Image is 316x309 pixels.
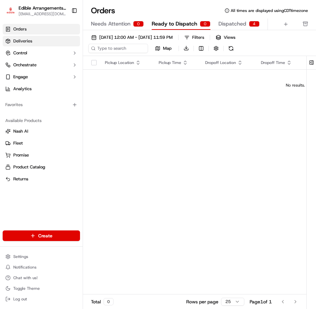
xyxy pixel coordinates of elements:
span: Settings [13,254,28,259]
div: Pickup Time [159,60,194,65]
img: Nash [7,7,20,20]
span: Knowledge Base [13,96,51,103]
div: Available Products [3,115,80,126]
button: Fleet [3,138,80,149]
div: 0 [200,21,210,27]
a: Promise [5,152,77,158]
a: 💻API Documentation [53,93,109,105]
span: Pylon [66,112,80,117]
span: Orchestrate [13,62,37,68]
a: Nash AI [5,128,77,134]
span: Needs Attention [91,20,130,28]
span: Product Catalog [13,164,45,170]
button: [EMAIL_ADDRESS][DOMAIN_NAME] [19,11,66,17]
div: Page 1 of 1 [250,298,272,305]
a: Fleet [5,140,77,146]
div: 4 [249,21,260,27]
div: 0 [133,21,144,27]
div: Start new chat [23,63,109,70]
button: Settings [3,252,80,261]
span: Chat with us! [13,275,38,280]
p: Rows per page [186,298,218,305]
a: Orders [3,24,80,34]
span: Dispatched [218,20,246,28]
div: 📗 [7,97,12,102]
div: Dropoff Time [261,60,298,65]
span: Control [13,50,27,56]
a: 📗Knowledge Base [4,93,53,105]
button: Chat with us! [3,273,80,282]
div: Favorites [3,99,80,110]
div: Pickup Location [105,60,148,65]
div: We're available if you need us! [23,70,84,75]
button: Promise [3,150,80,160]
button: Orchestrate [3,60,80,70]
button: Filters [181,33,207,42]
span: Nash AI [13,128,28,134]
button: Notifications [3,263,80,272]
button: Map [151,44,176,52]
a: Returns [5,176,77,182]
button: Control [3,48,80,58]
button: Log out [3,294,80,304]
span: Returns [13,176,28,182]
button: Refresh [226,44,236,53]
h1: Orders [91,5,115,16]
img: 1736555255976-a54dd68f-1ca7-489b-9aae-adbdc363a1c4 [7,63,19,75]
a: Product Catalog [5,164,77,170]
button: Edible Arrangements - [GEOGRAPHIC_DATA][PERSON_NAME], [GEOGRAPHIC_DATA] [19,5,66,11]
span: Notifications [13,265,37,270]
span: Views [224,34,235,40]
span: Orders [13,26,27,32]
button: Start new chat [113,65,121,73]
span: Create [38,232,52,239]
div: Total [91,298,114,305]
button: Views [213,33,238,42]
button: [DATE] 12:00 AM - [DATE] 11:59 PM [88,33,176,42]
input: Got a question? Start typing here... [17,43,119,50]
button: Nash AI [3,126,80,137]
button: Create [3,230,80,241]
div: 💻 [56,97,61,102]
span: Promise [13,152,29,158]
span: All times are displayed using CDT timezone [231,8,308,13]
span: Fleet [13,140,23,146]
button: Engage [3,72,80,82]
a: Powered byPylon [47,112,80,117]
div: Dropoff Location [205,60,250,65]
img: Edible Arrangements - Fort Walton Beach, FL [5,6,16,16]
button: Edible Arrangements - Fort Walton Beach, FLEdible Arrangements - [GEOGRAPHIC_DATA][PERSON_NAME], ... [3,3,69,19]
span: Toggle Theme [13,286,40,291]
span: Ready to Dispatch [152,20,197,28]
a: Analytics [3,84,80,94]
button: Product Catalog [3,162,80,172]
span: [DATE] 12:00 AM - [DATE] 11:59 PM [99,34,173,40]
span: Log out [13,296,27,302]
p: Welcome 👋 [7,27,121,37]
span: Deliveries [13,38,32,44]
a: Deliveries [3,36,80,46]
span: Engage [13,74,28,80]
input: Type to search [88,44,148,53]
button: Returns [3,174,80,184]
div: 0 [104,298,114,305]
span: API Documentation [63,96,107,103]
span: Map [163,45,172,51]
span: Analytics [13,86,32,92]
div: Filters [192,34,204,40]
button: Toggle Theme [3,284,80,293]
